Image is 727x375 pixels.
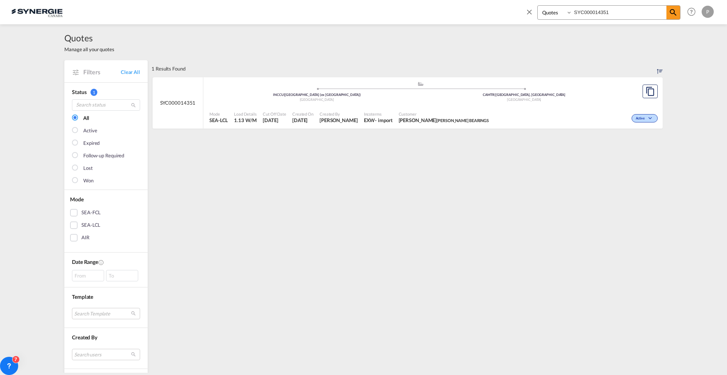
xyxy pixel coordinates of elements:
[64,46,114,53] span: Manage all your quotes
[364,117,393,124] div: EXW import
[273,93,360,97] span: INCCU [GEOGRAPHIC_DATA] (ex [GEOGRAPHIC_DATA])
[83,152,124,160] div: Follow-up Required
[83,68,121,76] span: Filters
[131,102,136,108] md-icon: icon-magnify
[209,117,228,124] span: SEA-LCL
[160,99,196,106] span: SYC000014351
[153,77,663,129] div: SYC000014351 assets/icons/custom/ship-fill.svgassets/icons/custom/roll-o-plane.svgOriginKolkata (...
[11,3,62,20] img: 1f56c880d42311ef80fc7dca854c8e59.png
[106,270,138,281] div: To
[685,5,702,19] div: Help
[666,6,680,19] span: icon-magnify
[632,114,658,122] div: Change Status Here
[399,117,489,124] span: ADAM LENETSKY ALLEN BEARINGS
[292,111,314,117] span: Created On
[702,6,714,18] div: P
[70,234,142,242] md-checkbox: AIR
[121,69,140,75] a: Clear All
[83,165,93,172] div: Lost
[72,334,97,340] span: Created By
[70,209,142,217] md-checkbox: SEA-FCL
[151,60,186,77] div: 1 Results Found
[284,93,285,97] span: |
[72,270,104,281] div: From
[647,116,656,121] md-icon: icon-chevron-down
[263,117,286,124] span: 27 Aug 2025
[364,117,375,124] div: EXW
[234,111,257,117] span: Load Details
[320,117,358,124] span: Pablo Gomez Saldarriaga
[483,93,565,97] span: CAMTR [GEOGRAPHIC_DATA], [GEOGRAPHIC_DATA]
[98,259,104,265] md-icon: Created On
[685,5,698,18] span: Help
[525,8,534,16] md-icon: icon-close
[81,234,89,242] div: AIR
[64,32,114,44] span: Quotes
[495,93,496,97] span: |
[72,259,98,265] span: Date Range
[657,60,663,77] div: Sort by: Created On
[83,115,89,122] div: All
[636,116,647,121] span: Active
[646,87,655,96] md-icon: assets/icons/custom/copyQuote.svg
[292,117,314,124] span: 27 Aug 2025
[72,270,140,281] span: From To
[525,5,537,24] span: icon-close
[83,177,94,185] div: Won
[72,99,140,111] input: Search status
[72,88,140,96] div: Status 1
[263,111,286,117] span: Cut Off Date
[72,89,86,95] span: Status
[70,196,84,202] span: Mode
[399,111,489,117] span: Customer
[70,221,142,229] md-checkbox: SEA-LCL
[320,111,358,117] span: Created By
[572,6,666,19] input: Enter Quotation Number
[507,97,541,102] span: [GEOGRAPHIC_DATA]
[90,89,97,96] span: 1
[83,127,97,135] div: Active
[669,8,678,17] md-icon: icon-magnify
[375,117,392,124] div: - import
[234,117,256,123] span: 1.13 W/M
[437,118,489,123] span: [PERSON_NAME] BEARINGS
[81,209,101,217] div: SEA-FCL
[416,82,425,86] md-icon: assets/icons/custom/ship-fill.svg
[72,293,93,300] span: Template
[81,221,100,229] div: SEA-LCL
[643,85,658,98] button: Copy Quote
[364,111,393,117] span: Incoterms
[300,97,334,102] span: [GEOGRAPHIC_DATA]
[209,111,228,117] span: Mode
[83,140,100,147] div: Expired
